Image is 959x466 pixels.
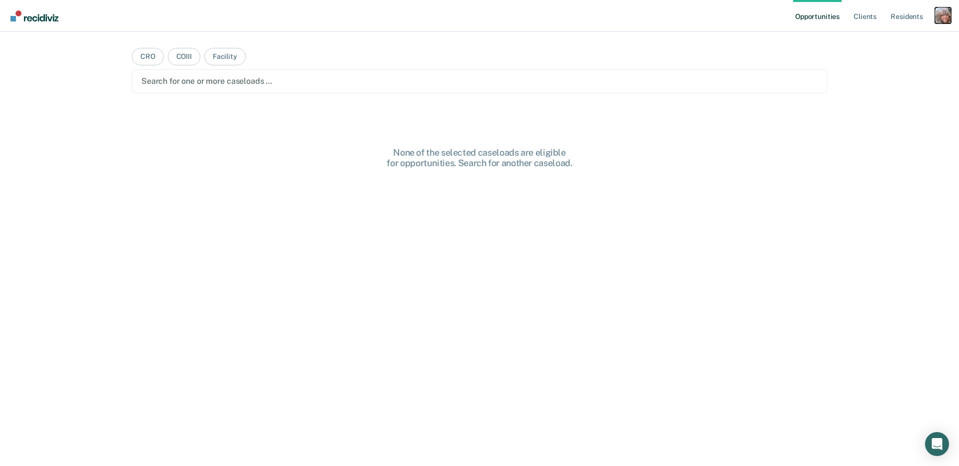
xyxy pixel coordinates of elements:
[132,48,164,65] button: CRO
[935,7,951,23] button: Profile dropdown button
[204,48,246,65] button: Facility
[168,48,200,65] button: COIII
[925,432,949,456] div: Open Intercom Messenger
[320,147,639,169] div: None of the selected caseloads are eligible for opportunities. Search for another caseload.
[10,10,58,21] img: Recidiviz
